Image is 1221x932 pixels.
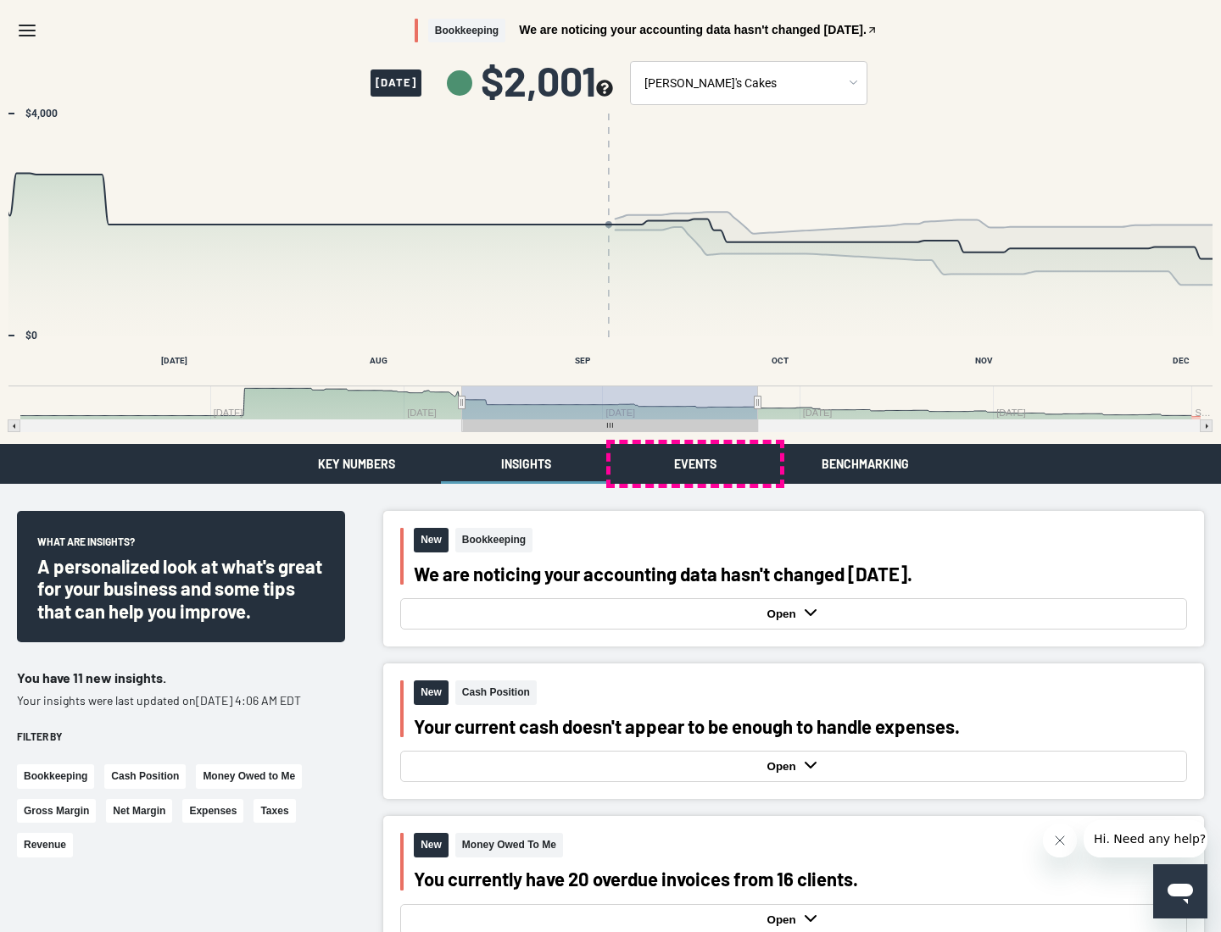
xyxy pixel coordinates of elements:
text: $4,000 [25,108,58,119]
div: Filter by [17,730,345,744]
svg: Menu [17,20,37,41]
button: Taxes [254,799,295,824]
iframe: Button to launch messaging window [1153,864,1207,918]
p: Your insights were last updated on [DATE] 4:06 AM EDT [17,692,345,709]
button: Gross Margin [17,799,96,824]
button: Net Margin [106,799,172,824]
button: BookkeepingWe are noticing your accounting data hasn't changed [DATE]. [415,19,878,43]
div: You currently have 20 overdue invoices from 16 clients. [414,868,1187,890]
span: Bookkeeping [428,19,505,43]
iframe: Close message [1043,824,1077,857]
button: see more about your cashflow projection [596,80,613,99]
span: [DATE] [371,69,421,97]
button: Key Numbers [271,444,441,484]
div: We are noticing your accounting data hasn't changed [DATE]. [414,563,1187,585]
text: $0 [25,330,37,341]
div: A personalized look at what's great for your business and some tips that can help you improve. [37,555,325,622]
button: Bookkeeping [17,764,94,789]
text: AUG [370,356,387,365]
button: Events [610,444,780,484]
button: Benchmarking [780,444,950,484]
strong: Open [767,760,800,773]
button: Revenue [17,833,73,857]
text: DEC [1173,356,1190,365]
button: Money Owed to Me [196,764,302,789]
span: Money Owed To Me [455,833,563,857]
g: Past/Projected Data, series 1 of 4 with 185 data points. Y axis, values. X axis, Time. [8,171,1208,261]
button: Cash Position [104,764,186,789]
span: You have 11 new insights. [17,669,166,685]
iframe: Message from company [1084,820,1207,857]
button: NewCash PositionYour current cash doesn't appear to be enough to handle expenses.Open [383,663,1204,799]
text: OCT [772,356,789,365]
strong: Open [767,913,800,926]
text: S… [1195,408,1210,418]
button: NewBookkeepingWe are noticing your accounting data hasn't changed [DATE].Open [383,511,1204,646]
span: New [414,528,449,552]
div: Your current cash doesn't appear to be enough to handle expenses. [414,715,1187,737]
button: Expenses [182,799,243,824]
text: [DATE] [161,356,187,365]
span: New [414,680,449,705]
span: Bookkeeping [455,528,532,552]
text: SEP [575,356,591,365]
text: NOV [975,356,993,365]
strong: Open [767,607,800,620]
span: We are noticing your accounting data hasn't changed [DATE]. [519,24,867,36]
span: What are insights? [37,535,135,555]
button: Insights [441,444,610,484]
span: $2,001 [481,60,613,101]
span: New [414,833,449,857]
span: Cash Position [455,680,537,705]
